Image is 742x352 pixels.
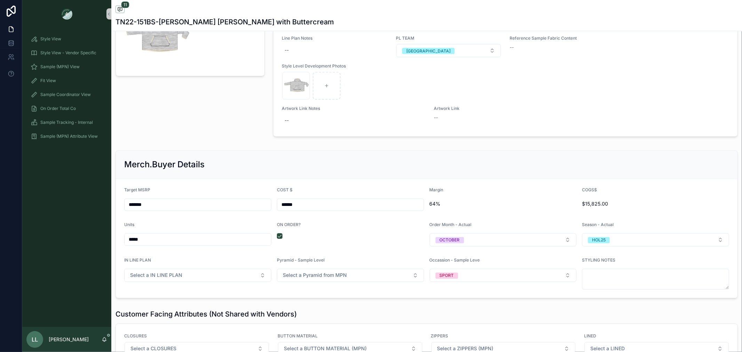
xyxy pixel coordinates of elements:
[430,269,577,282] button: Select Button
[49,336,89,343] p: [PERSON_NAME]
[40,134,98,139] span: Sample (MPN) Attribute View
[582,258,615,263] span: STYLING NOTES
[130,272,182,279] span: Select a IN LINE PLAN
[282,63,729,69] span: Style Level Development Photos
[32,335,38,344] span: LL
[592,237,606,243] div: HOL25
[582,187,597,193] span: COGS$
[396,44,501,57] button: Select Button
[282,35,387,41] span: Line Plan Notes
[124,258,151,263] span: IN LINE PLAN
[431,334,576,339] span: ZIPPERS
[121,1,129,8] span: 11
[582,201,729,208] span: $15,825.00
[283,272,347,279] span: Select a Pyramid from MPN
[582,233,729,247] button: Select Button
[26,88,107,101] a: Sample Coordinator View
[40,50,96,56] span: Style View - Vendor Specific
[40,36,61,42] span: Style View
[396,35,501,41] span: PL TEAM
[40,78,56,83] span: Fit View
[440,237,460,243] div: OCTOBER
[124,269,271,282] button: Select Button
[277,187,293,193] span: COST $
[430,187,444,193] span: Margin
[22,28,111,152] div: scrollable content
[115,6,125,14] button: 11
[584,334,729,339] span: LINED
[26,102,107,115] a: On Order Total Co
[115,310,297,319] h1: Customer Facing Attributes (Not Shared with Vendors)
[282,106,425,111] span: Artwork Link Notes
[26,74,107,87] a: Fit View
[61,8,72,19] img: App logo
[26,61,107,73] a: Sample (MPN) View
[430,201,577,208] span: 64%
[434,114,438,121] span: --
[406,48,450,54] div: [GEOGRAPHIC_DATA]
[40,92,91,97] span: Sample Coordinator View
[285,117,289,124] div: --
[430,258,480,263] span: Occassion - Sample Leve
[124,187,150,193] span: Target MSRP
[582,222,614,227] span: Season - Actual
[510,44,514,51] span: --
[434,106,539,111] span: Artwork Link
[26,130,107,143] a: Sample (MPN) Attribute View
[40,106,76,111] span: On Order Total Co
[124,334,269,339] span: CLOSURES
[115,17,334,27] h1: TN22-151BS-[PERSON_NAME] [PERSON_NAME] with Buttercream
[124,2,191,69] div: Screenshot-2025-08-05-at-1.47.40-PM.png
[40,64,80,70] span: Sample (MPN) View
[510,35,615,41] span: Reference Sample Fabric Content
[277,258,325,263] span: Pyramid - Sample Level
[124,222,134,227] span: Units
[26,116,107,129] a: Sample Tracking - Internal
[277,222,301,227] span: ON ORDER?
[124,159,205,170] h2: Merch.Buyer Details
[430,233,577,247] button: Select Button
[430,222,472,227] span: Order Month - Actual
[40,120,93,125] span: Sample Tracking - Internal
[285,47,289,54] div: --
[26,47,107,59] a: Style View - Vendor Specific
[26,33,107,45] a: Style View
[277,269,424,282] button: Select Button
[278,334,423,339] span: BUTTON MATERIAL
[440,273,454,279] div: SPORT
